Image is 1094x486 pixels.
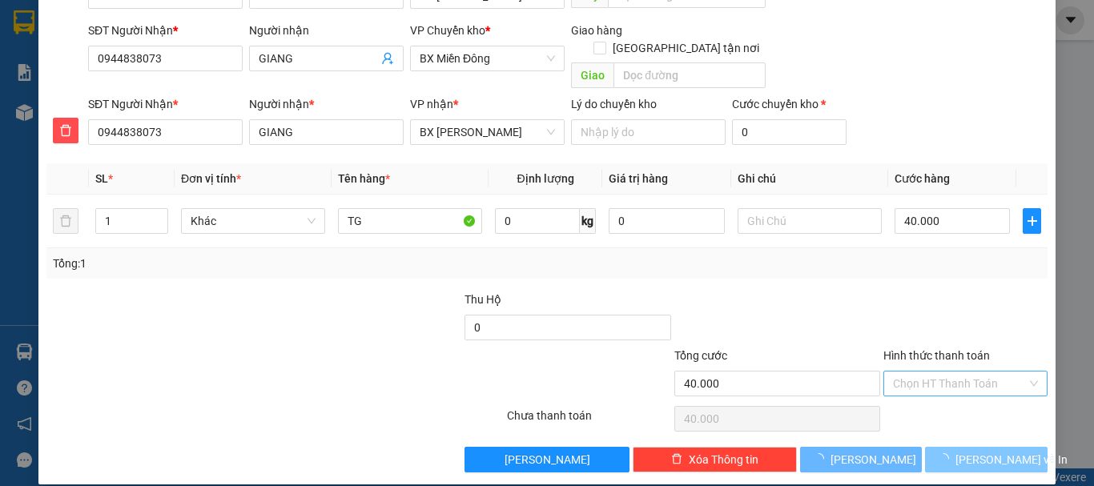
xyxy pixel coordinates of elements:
span: Định lượng [517,172,573,185]
span: Thu Hộ [465,293,501,306]
span: delete [671,453,682,466]
div: VP [PERSON_NAME] [14,14,142,52]
span: Tổng cước [674,349,727,362]
button: deleteXóa Thông tin [633,447,797,472]
input: Ghi Chú [738,208,882,234]
div: Người nhận [249,22,404,39]
span: [PERSON_NAME] [831,451,916,468]
div: 50.000 [151,103,284,126]
button: [PERSON_NAME] [800,447,923,472]
span: BX Phạm Văn Đồng [420,120,555,144]
input: Lý do chuyển kho [571,119,726,145]
span: VP nhận [410,98,453,110]
label: Hình thức thanh toán [883,349,990,362]
span: CC : [151,107,173,124]
button: [PERSON_NAME] và In [925,447,1048,472]
span: loading [938,453,955,464]
div: 0964115779 [153,71,282,94]
div: TÍN NGHĨA [153,52,282,71]
div: SĐT Người Nhận [88,95,243,113]
div: LIÊN [14,52,142,71]
span: kg [580,208,596,234]
span: delete [54,124,78,137]
span: VP Chuyển kho [410,24,485,37]
span: loading [813,453,831,464]
span: [GEOGRAPHIC_DATA] tận nơi [606,39,766,57]
button: delete [53,118,78,143]
input: VD: Bàn, Ghế [338,208,482,234]
span: Xóa Thông tin [689,451,758,468]
th: Ghi chú [731,163,888,195]
div: 0904858046 [14,71,142,94]
span: [PERSON_NAME] [505,451,590,468]
input: SĐT người nhận [88,119,243,145]
span: Đơn vị tính [181,172,241,185]
span: Giá trị hàng [609,172,668,185]
div: BX [PERSON_NAME] [153,14,282,52]
div: Tổng: 1 [53,255,424,272]
span: user-add [381,52,394,65]
span: BX Miền Đông [420,46,555,70]
div: SĐT Người Nhận [88,22,243,39]
div: Chưa thanh toán [505,407,673,435]
div: Cước chuyển kho [732,95,847,113]
div: Người nhận [249,95,404,113]
span: SL [95,172,108,185]
span: Khác [191,209,316,233]
button: delete [53,208,78,234]
span: Giao hàng [571,24,622,37]
span: Nhận: [153,15,191,32]
span: [PERSON_NAME] và In [955,451,1068,468]
span: Tên hàng [338,172,390,185]
span: Giao [571,62,613,88]
span: plus [1024,215,1040,227]
input: 0 [609,208,724,234]
input: Tên người nhận [249,119,404,145]
input: Dọc đường [613,62,766,88]
button: plus [1023,208,1041,234]
button: [PERSON_NAME] [465,447,629,472]
span: Gửi: [14,15,38,32]
span: Cước hàng [895,172,950,185]
label: Lý do chuyển kho [571,98,657,110]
